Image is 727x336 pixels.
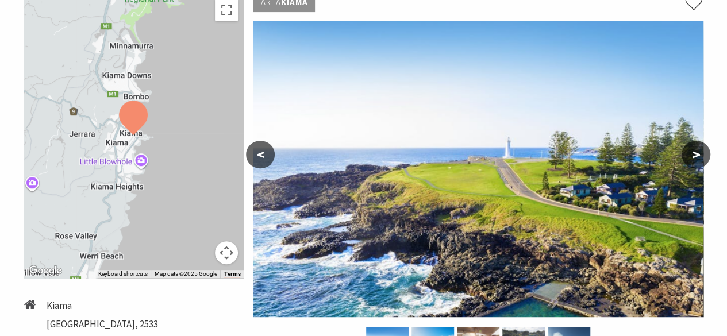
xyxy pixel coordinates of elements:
[47,298,158,314] li: Kiama
[246,141,275,168] button: <
[224,271,240,277] a: Terms (opens in new tab)
[154,271,217,277] span: Map data ©2025 Google
[26,263,64,278] img: Google
[47,316,158,332] li: [GEOGRAPHIC_DATA], 2533
[26,263,64,278] a: Open this area in Google Maps (opens a new window)
[98,270,147,278] button: Keyboard shortcuts
[682,141,710,168] button: >
[215,241,238,264] button: Map camera controls
[253,21,703,317] img: Blowhole Point Kiama - Rockpool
